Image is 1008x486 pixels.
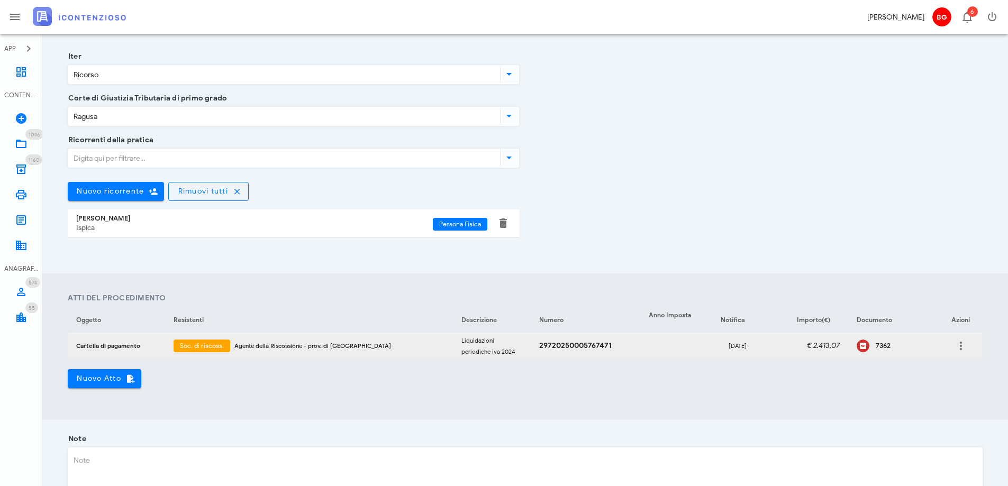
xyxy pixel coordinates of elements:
label: Corte di Giustizia Tributaria di primo grado [65,93,227,104]
span: Importo(€) [797,316,830,324]
span: Distintivo [25,129,43,140]
span: Oggetto [76,316,101,324]
div: Clicca per aprire un'anteprima del file o scaricarlo [876,342,931,350]
span: 1046 [29,131,40,138]
div: CONTENZIOSO [4,90,38,100]
div: Ispica [76,224,433,232]
span: 1160 [29,157,39,163]
button: Elimina [497,217,510,230]
span: Distintivo [967,6,978,17]
span: Distintivo [25,277,40,288]
th: Resistenti [165,308,453,333]
strong: 29720250005767471 [539,341,612,350]
span: Distintivo [25,154,42,165]
button: Rimuovi tutti [168,182,249,201]
span: Documento [857,316,892,324]
span: Nuovo Atto [76,374,133,383]
th: Importo(€): Non ordinato. Attiva per ordinare in ordine crescente. [770,308,848,333]
span: Rimuovi tutti [177,187,228,196]
span: Persona Fisica [439,218,481,231]
button: Nuovo ricorrente [68,182,164,201]
span: BG [932,7,951,26]
span: Anno Imposta [649,311,692,319]
span: Distintivo [25,302,38,313]
div: Agente della Riscossione - prov. di [GEOGRAPHIC_DATA] [234,342,444,350]
span: Azioni [951,316,970,324]
div: ANAGRAFICA [4,264,38,273]
small: Liquidazioni periodiche iva 2024 [461,337,515,355]
h4: Atti del Procedimento [68,292,983,304]
th: Notifica: Non ordinato. Attiva per ordinare in ordine crescente. [705,308,770,333]
img: logo-text-2x.png [33,7,126,26]
div: [PERSON_NAME] [76,214,433,223]
label: Ricorrenti della pratica [65,135,153,145]
input: Digita qui per filtrare... [68,149,498,167]
div: 7362 [876,342,931,350]
span: Numero [539,316,564,324]
span: 574 [29,279,37,286]
th: Numero: Non ordinato. Attiva per ordinare in ordine crescente. [531,308,640,333]
span: Notifica [721,316,745,324]
span: Nuovo ricorrente [76,187,144,196]
label: Iter [65,51,81,62]
em: € 2.413,07 [807,341,840,350]
button: Nuovo Atto [68,369,141,388]
th: Descrizione: Non ordinato. Attiva per ordinare in ordine crescente. [453,308,531,333]
th: Documento [848,308,939,333]
th: Azioni [939,308,983,333]
div: Clicca per aprire un'anteprima del file o scaricarlo [857,340,869,352]
th: Anno Imposta: Non ordinato. Attiva per ordinare in ordine crescente. [640,308,705,333]
span: 55 [29,305,35,311]
small: Cartella di pagamento [76,342,140,350]
input: Iter [68,66,498,84]
input: Corte di Giustizia Tributaria di primo grado [68,107,498,125]
th: Oggetto: Non ordinato. Attiva per ordinare in ordine crescente. [68,308,165,333]
span: Descrizione [461,316,497,324]
button: Distintivo [954,4,979,30]
button: BG [929,4,954,30]
div: [PERSON_NAME] [867,12,924,23]
span: Resistenti [174,316,204,324]
span: Soc. di riscoss. [180,340,224,352]
label: Note [65,434,86,444]
small: [DATE] [729,342,747,350]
